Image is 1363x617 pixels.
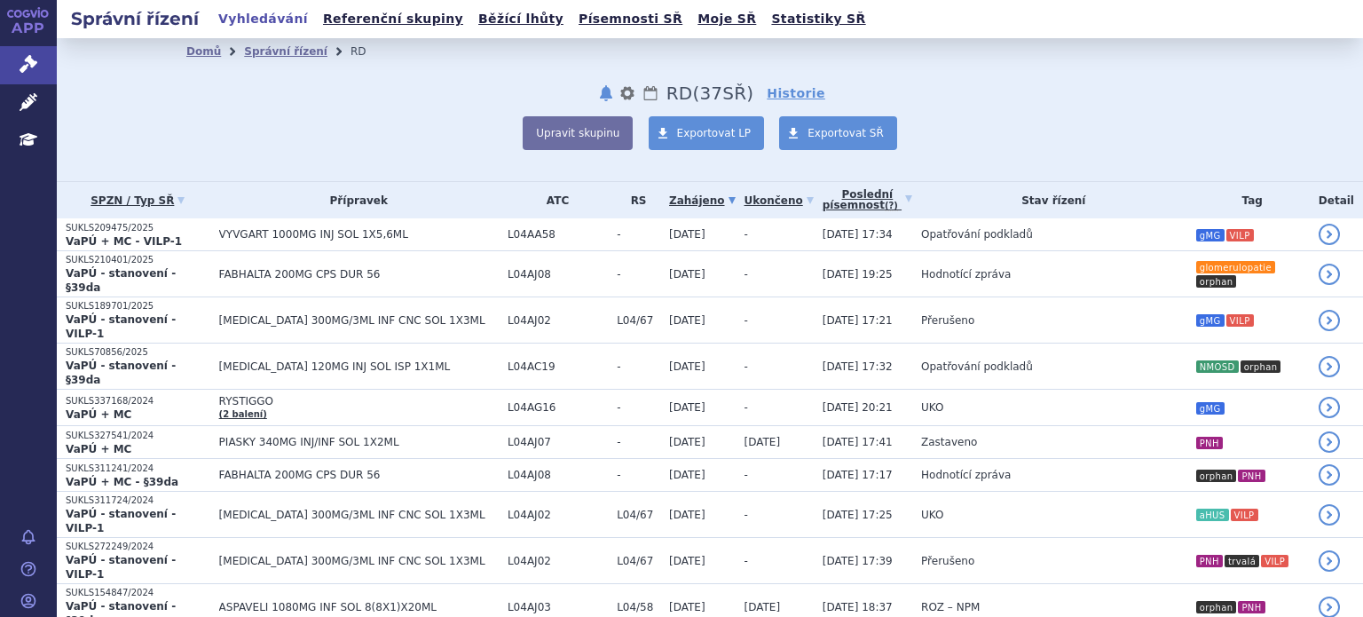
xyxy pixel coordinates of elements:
[1196,360,1239,373] i: NMOSD
[617,401,660,414] span: -
[66,430,210,442] p: SUKLS327541/2024
[66,360,176,386] strong: VaPÚ - stanovení - §39da
[669,601,705,613] span: [DATE]
[1226,314,1254,327] i: VILP
[823,314,893,327] span: [DATE] 17:21
[921,509,943,521] span: UKO
[745,555,748,567] span: -
[823,509,893,521] span: [DATE] 17:25
[745,360,748,373] span: -
[66,300,210,312] p: SUKLS189701/2025
[219,314,499,327] span: [MEDICAL_DATA] 300MG/3ML INF CNC SOL 1X3ML
[1319,310,1340,331] a: detail
[649,116,765,150] a: Exportovat LP
[669,314,705,327] span: [DATE]
[692,83,753,104] span: ( SŘ)
[219,436,499,448] span: PIASKY 340MG INJ/INF SOL 1X2ML
[912,182,1186,218] th: Stav řízení
[669,555,705,567] span: [DATE]
[66,408,131,421] strong: VaPÚ + MC
[921,469,1011,481] span: Hodnotící zpráva
[823,555,893,567] span: [DATE] 17:39
[66,267,176,294] strong: VaPÚ - stanovení - §39da
[66,235,182,248] strong: VaPÚ + MC - VILP-1
[66,254,210,266] p: SUKLS210401/2025
[677,127,752,139] span: Exportovat LP
[1319,224,1340,245] a: detail
[523,116,633,150] button: Upravit skupinu
[508,601,608,613] span: L04AJ03
[823,182,912,218] a: Poslednípísemnost(?)
[66,463,210,475] p: SUKLS311241/2024
[1238,470,1265,482] i: PNH
[618,83,636,104] button: nastavení
[745,601,781,613] span: [DATE]
[823,401,893,414] span: [DATE] 20:21
[692,7,761,31] a: Moje SŘ
[608,182,660,218] th: RS
[219,409,267,419] a: (2 balení)
[573,7,688,31] a: Písemnosti SŘ
[508,268,608,281] span: L04AJ08
[508,401,608,414] span: L04AG16
[186,45,221,58] a: Domů
[823,268,893,281] span: [DATE] 19:25
[921,228,1033,241] span: Opatřování podkladů
[219,228,499,241] span: VYVGART 1000MG INJ SOL 1X5,6ML
[508,360,608,373] span: L04AC19
[351,38,390,65] li: RD
[66,222,210,234] p: SUKLS209475/2025
[745,401,748,414] span: -
[823,601,893,613] span: [DATE] 18:37
[617,228,660,241] span: -
[1319,504,1340,526] a: detail
[1319,550,1340,572] a: detail
[617,360,660,373] span: -
[219,601,499,613] span: ASPAVELI 1080MG INF SOL 8(8X1)X20ML
[597,83,615,104] button: notifikace
[1261,555,1288,567] i: VILP
[1196,261,1275,273] i: glomerulopatie
[617,555,660,567] span: L04/67
[766,7,871,31] a: Statistiky SŘ
[823,469,893,481] span: [DATE] 17:17
[745,469,748,481] span: -
[1310,182,1363,218] th: Detail
[66,188,210,213] a: SPZN / Typ SŘ
[617,509,660,521] span: L04/67
[1231,509,1258,521] i: VILP
[699,83,722,104] span: 37
[1319,264,1340,285] a: detail
[1186,182,1310,218] th: Tag
[669,436,705,448] span: [DATE]
[66,443,131,455] strong: VaPÚ + MC
[745,228,748,241] span: -
[508,314,608,327] span: L04AJ02
[767,84,825,102] a: Historie
[66,313,176,340] strong: VaPÚ - stanovení - VILP-1
[669,509,705,521] span: [DATE]
[669,268,705,281] span: [DATE]
[499,182,608,218] th: ATC
[921,314,974,327] span: Přerušeno
[1196,470,1237,482] i: orphan
[508,436,608,448] span: L04AJ07
[219,555,499,567] span: [MEDICAL_DATA] 300MG/3ML INF CNC SOL 1X3ML
[921,436,977,448] span: Zastaveno
[1196,509,1229,521] i: aHUS
[66,476,178,488] strong: VaPÚ + MC - §39da
[66,494,210,507] p: SUKLS311724/2024
[1196,601,1237,613] i: orphan
[617,469,660,481] span: -
[669,401,705,414] span: [DATE]
[1241,360,1281,373] i: orphan
[66,508,176,534] strong: VaPÚ - stanovení - VILP-1
[66,587,210,599] p: SUKLS154847/2024
[745,509,748,521] span: -
[666,83,693,104] span: RD
[669,188,735,213] a: Zahájeno
[66,346,210,359] p: SUKLS70856/2025
[1238,601,1265,613] i: PNH
[921,360,1033,373] span: Opatřování podkladů
[219,268,499,281] span: FABHALTA 200MG CPS DUR 56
